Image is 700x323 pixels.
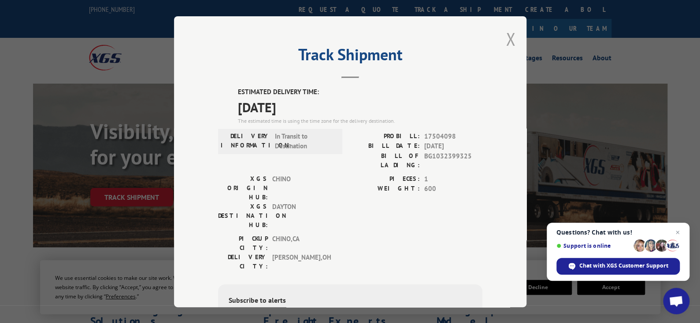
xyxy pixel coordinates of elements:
label: BILL OF LADING: [350,151,420,169]
label: DELIVERY INFORMATION: [221,131,270,151]
span: Support is online [556,242,630,249]
label: PICKUP CITY: [218,234,268,252]
span: In Transit to Destination [275,131,334,151]
label: XGS DESTINATION HUB: [218,202,268,229]
span: Chat with XGS Customer Support [579,262,668,270]
span: [DATE] [424,141,482,151]
div: The estimated time is using the time zone for the delivery destination. [238,117,482,125]
label: XGS ORIGIN HUB: [218,174,268,202]
span: [DATE] [238,97,482,117]
h2: Track Shipment [218,48,482,65]
span: DAYTON [272,202,332,229]
div: Chat with XGS Customer Support [556,258,680,275]
div: Subscribe to alerts [229,294,472,307]
label: PIECES: [350,174,420,184]
label: WEIGHT: [350,184,420,194]
span: Questions? Chat with us! [556,229,680,236]
span: [PERSON_NAME] , OH [272,252,332,271]
span: 1 [424,174,482,184]
button: Close modal [506,27,515,51]
div: Open chat [663,288,689,314]
span: CHINO [272,174,332,202]
label: DELIVERY CITY: [218,252,268,271]
span: 600 [424,184,482,194]
span: BG1032399325 [424,151,482,169]
span: CHINO , CA [272,234,332,252]
label: PROBILL: [350,131,420,141]
label: ESTIMATED DELIVERY TIME: [238,87,482,97]
span: 17504098 [424,131,482,141]
label: BILL DATE: [350,141,420,151]
span: Close chat [672,227,683,238]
